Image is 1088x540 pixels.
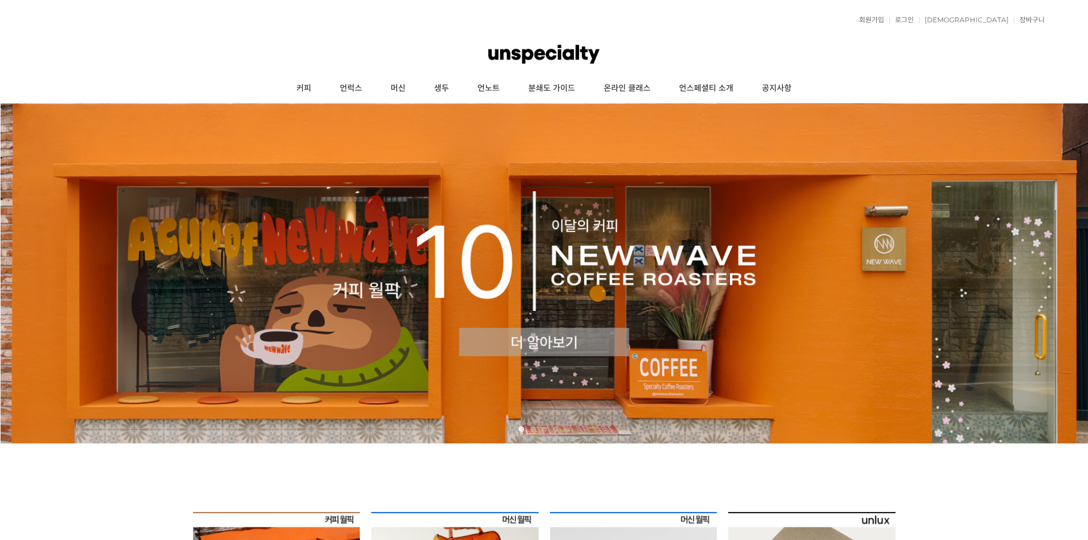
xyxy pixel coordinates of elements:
[420,74,463,103] a: 생두
[853,17,884,23] a: 회원가입
[530,426,536,432] a: 2
[282,74,326,103] a: 커피
[1014,17,1045,23] a: 장바구니
[326,74,376,103] a: 언럭스
[376,74,420,103] a: 머신
[665,74,748,103] a: 언스페셜티 소개
[488,37,599,71] img: 언스페셜티 몰
[589,74,665,103] a: 온라인 클래스
[519,426,524,432] a: 1
[541,426,547,432] a: 3
[564,426,570,432] a: 5
[553,426,559,432] a: 4
[919,17,1009,23] a: [DEMOGRAPHIC_DATA]
[889,17,914,23] a: 로그인
[463,74,514,103] a: 언노트
[514,74,589,103] a: 분쇄도 가이드
[748,74,806,103] a: 공지사항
